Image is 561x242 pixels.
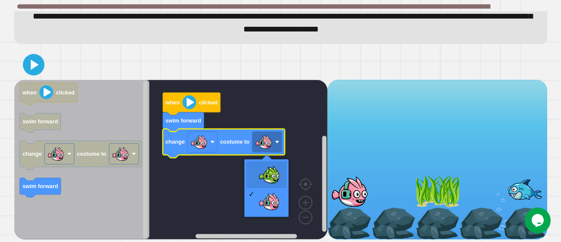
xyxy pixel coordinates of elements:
[22,118,58,125] text: swim forward
[165,138,185,145] text: change
[258,191,280,212] img: PinkFish
[22,183,58,190] text: swim forward
[525,207,552,233] iframe: chat widget
[165,99,180,106] text: when
[22,151,42,157] text: change
[258,164,280,185] img: GreenFish
[77,151,106,157] text: costume to
[14,80,328,239] div: Blockly Workspace
[199,99,217,106] text: clicked
[56,89,74,96] text: clicked
[22,89,37,96] text: when
[220,138,249,145] text: costume to
[165,117,201,124] text: swim forward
